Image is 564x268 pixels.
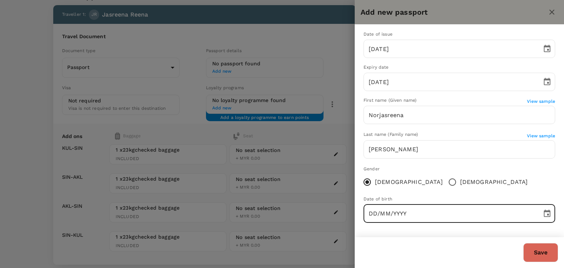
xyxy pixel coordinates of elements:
div: Date of issue [364,31,555,38]
input: DD/MM/YYYY [364,40,537,58]
button: Choose date, selected date is Feb 20, 2025 [540,41,554,56]
div: Gender [364,166,555,173]
div: Expiry date [364,64,555,71]
input: DD/MM/YYYY [364,204,537,223]
span: View sample [527,133,555,138]
span: [DEMOGRAPHIC_DATA] [375,178,443,186]
input: DD/MM/YYYY [364,73,537,91]
button: Choose date, selected date is Feb 19, 2030 [540,75,554,89]
span: View sample [527,99,555,104]
div: Last name (Family name) [364,131,527,138]
h6: Add new passport [361,6,546,18]
button: Choose date [540,206,554,221]
button: Save [523,243,558,262]
span: [DEMOGRAPHIC_DATA] [460,178,528,186]
div: Date of birth [364,196,555,203]
div: First name (Given name) [364,97,527,104]
button: close [546,6,558,18]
